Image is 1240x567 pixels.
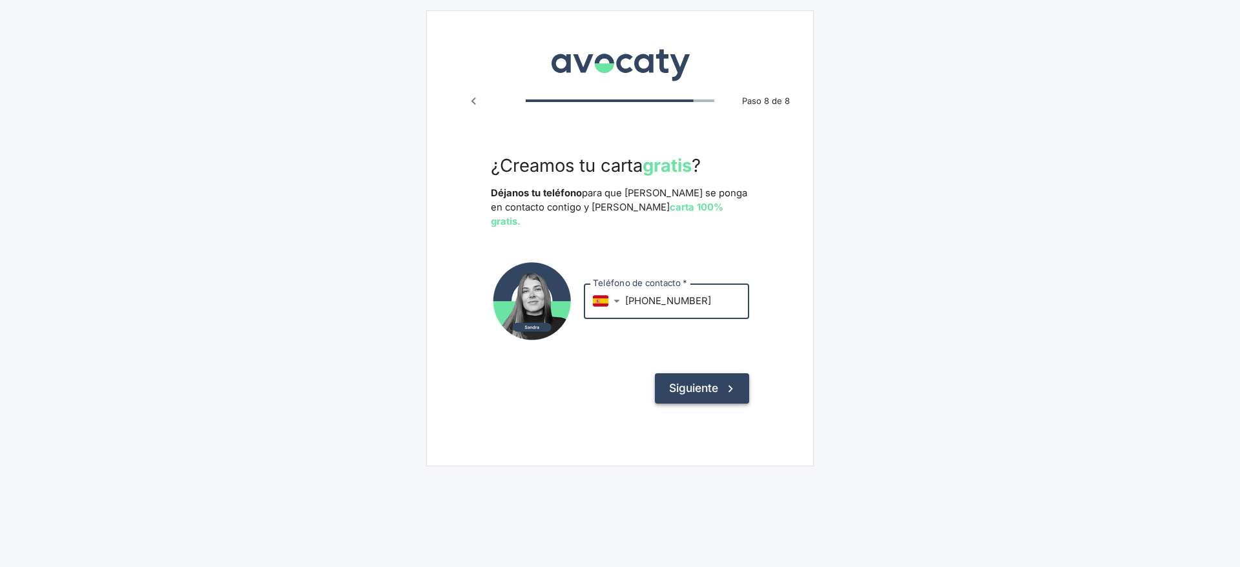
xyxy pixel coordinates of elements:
p: para que [PERSON_NAME] se ponga en contacto contigo y [PERSON_NAME] [491,186,749,229]
span: Paso 8 de 8 [735,95,798,108]
button: Paso anterior [461,88,486,113]
strong: gratis [643,154,692,176]
img: Avocaty [548,39,693,83]
img: Avatar de Avocaty de Sandra [491,260,573,342]
button: Siguiente [655,373,749,403]
strong: Déjanos tu teléfono [491,187,582,199]
h3: ¿Creamos tu carta ? [491,155,749,176]
label: Teléfono de contacto [593,277,687,289]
